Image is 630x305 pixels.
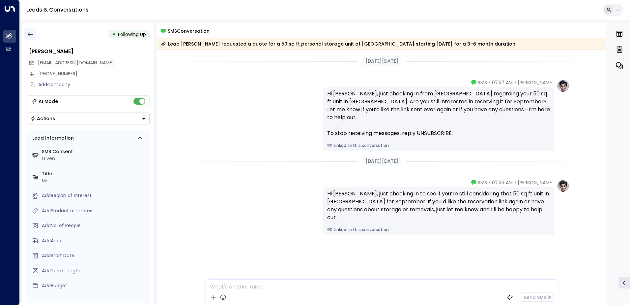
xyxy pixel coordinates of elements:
span: [EMAIL_ADDRESS][DOMAIN_NAME] [38,59,114,66]
span: [PERSON_NAME] [518,179,554,186]
span: martincomfy@yahoo.co.uk [38,59,114,66]
span: 07:37 AM [492,79,513,86]
span: SMS Conversation [168,27,210,35]
span: [PERSON_NAME] [518,79,554,86]
div: Given [42,155,147,162]
label: Source [42,297,147,304]
a: Linked to this conversation [327,227,550,233]
span: • [514,179,516,186]
div: AddStart Date [42,252,147,259]
span: • [514,79,516,86]
div: Lead [PERSON_NAME] requested a quote for a 50 sq ft personal storage unit at [GEOGRAPHIC_DATA] st... [161,41,515,47]
img: profile-logo.png [557,179,570,192]
a: Linked to this conversation [327,143,550,149]
label: SMS Consent [42,148,147,155]
div: Hi [PERSON_NAME], just checking in to see if you’re still considering that 50 sq ft unit in [GEOG... [327,190,550,221]
span: Following Up [118,31,146,38]
div: [PERSON_NAME] [29,48,150,55]
img: profile-logo.png [557,79,570,92]
div: Mr [42,177,147,184]
div: [DATE][DATE] [363,56,401,66]
div: AddCompany [38,81,150,88]
div: Button group with a nested menu [27,113,150,124]
div: AddArea [42,237,147,244]
a: Leads & Conversations [26,6,89,14]
div: [DATE][DATE] [363,156,401,166]
span: 07:36 AM [492,179,513,186]
div: Actions [31,116,55,121]
div: AddTerm Length [42,267,147,274]
div: AddBudget [42,282,147,289]
div: Lead Information [30,135,74,142]
span: SMS [478,79,487,86]
div: • [112,28,116,40]
label: Title [42,170,147,177]
div: AI Mode [39,98,58,105]
span: SMS [478,179,487,186]
div: AddNo. of People [42,222,147,229]
div: Hi [PERSON_NAME], just checking in from [GEOGRAPHIC_DATA] regarding your 50 sq ft unit in [GEOGRA... [327,90,550,137]
div: AddProduct of Interest [42,207,147,214]
button: Actions [27,113,150,124]
span: • [489,179,490,186]
div: [PHONE_NUMBER] [38,70,150,77]
span: • [489,79,490,86]
div: AddRegion of Interest [42,192,147,199]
